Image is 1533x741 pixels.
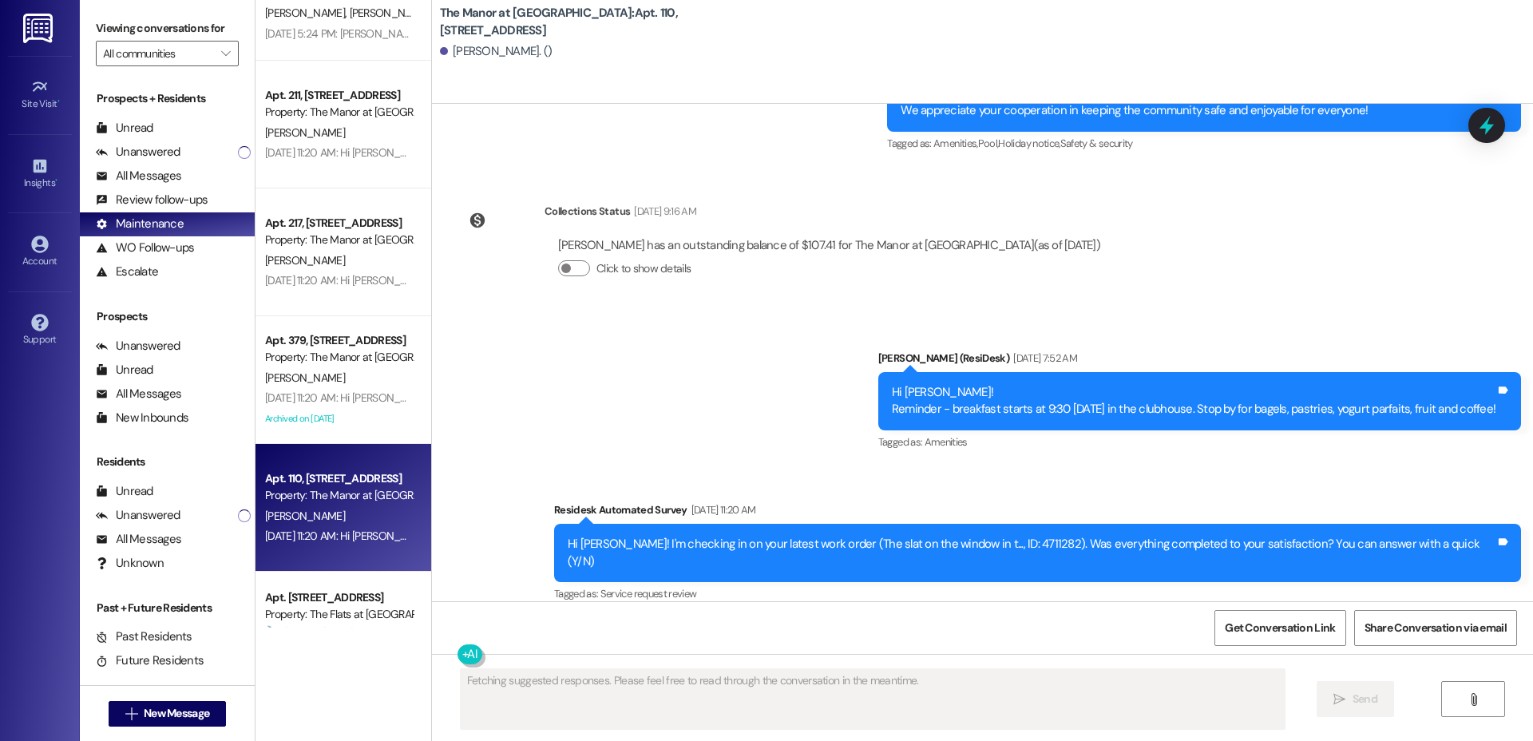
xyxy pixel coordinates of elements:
div: Unknown [96,555,164,572]
strong: 🔧 Risk Level: Medium [265,624,369,639]
div: Escalate [96,264,158,280]
div: Property: The Flats at [GEOGRAPHIC_DATA] [265,606,413,623]
div: All Messages [96,531,181,548]
div: New Inbounds [96,410,188,426]
div: Property: The Manor at [GEOGRAPHIC_DATA] [265,104,413,121]
div: Collections Status [545,203,630,220]
span: Service request review [600,587,697,600]
div: [PERSON_NAME] has an outstanding balance of $107.41 for The Manor at [GEOGRAPHIC_DATA] (as of [DA... [558,237,1100,254]
span: [PERSON_NAME] [265,6,350,20]
span: Get Conversation Link [1225,620,1335,636]
span: New Message [144,705,209,722]
a: Insights • [8,153,72,196]
span: [PERSON_NAME] [265,125,345,140]
div: Apt. 211, [STREET_ADDRESS] [265,87,413,104]
div: [DATE] 11:20 AM: Hi [PERSON_NAME]! I'm checking in on your latest work order (The slat on the win... [265,529,1200,543]
span: • [55,175,57,186]
div: Tagged as: [554,582,1521,605]
span: Share Conversation via email [1365,620,1507,636]
div: [DATE] 11:20 AM [687,501,756,518]
div: [DATE] 11:20 AM: Hi [PERSON_NAME]! I'm checking in on your latest work order (One of the washroom... [265,145,1220,160]
div: Property: The Manor at [GEOGRAPHIC_DATA] [265,232,413,248]
div: Apt. 217, [STREET_ADDRESS] [265,215,413,232]
b: The Manor at [GEOGRAPHIC_DATA]: Apt. 110, [STREET_ADDRESS] [440,5,759,39]
div: Unanswered [96,507,180,524]
span: Pool , [978,137,999,150]
div: [DATE] 11:20 AM: Hi [PERSON_NAME]! I'm checking in on your latest work order (kitchen sink leakin... [265,390,1205,405]
span: Amenities , [933,137,978,150]
i:  [221,47,230,60]
span: [PERSON_NAME] [265,253,345,267]
div: Past Residents [96,628,192,645]
span: Amenities [925,435,968,449]
span: Safety & security [1060,137,1133,150]
div: Apt. 379, [STREET_ADDRESS] [265,332,413,349]
a: Support [8,309,72,352]
a: Account [8,231,72,274]
label: Viewing conversations for [96,16,239,41]
div: Tagged as: [878,430,1521,454]
div: Prospects [80,308,255,325]
label: Click to show details [596,260,691,277]
div: Maintenance [96,216,184,232]
div: [DATE] 7:52 AM [1009,350,1077,367]
div: All Messages [96,168,181,184]
div: Apt. 110, [STREET_ADDRESS] [265,470,413,487]
input: All communities [103,41,213,66]
img: ResiDesk Logo [23,14,56,43]
span: [PERSON_NAME] [265,370,345,385]
div: Review follow-ups [96,192,208,208]
div: [PERSON_NAME] (ResiDesk) [878,350,1521,372]
div: Hi [PERSON_NAME]! Reminder - breakfast starts at 9:30 [DATE] in the clubhouse. Stop by for bagels... [892,384,1495,418]
div: Prospects + Residents [80,90,255,107]
div: Unread [96,483,153,500]
button: Share Conversation via email [1354,610,1517,646]
div: [DATE] 9:16 AM [630,203,696,220]
button: Get Conversation Link [1214,610,1345,646]
span: • [57,96,60,107]
div: Tagged as: [887,132,1521,155]
div: Unread [96,362,153,378]
div: [DATE] 5:24 PM: [PERSON_NAME], I’ve been meaning to check in—how has your experience at [GEOGRAPH... [265,26,1148,41]
div: Apt. [STREET_ADDRESS] [265,589,413,606]
span: Send [1353,691,1377,707]
div: Unread [96,120,153,137]
div: Property: The Manor at [GEOGRAPHIC_DATA] [265,487,413,504]
button: New Message [109,701,227,727]
div: [PERSON_NAME]. () [440,43,553,60]
div: Past + Future Residents [80,600,255,616]
div: All Messages [96,386,181,402]
i:  [125,707,137,720]
div: Unanswered [96,144,180,160]
span: [PERSON_NAME] [265,509,345,523]
div: Property: The Manor at [GEOGRAPHIC_DATA] [265,349,413,366]
textarea: Fetching suggested responses. Please feel free to read through the conversation in the meantime. [461,669,1285,729]
div: [DATE] 11:20 AM: Hi [PERSON_NAME]! I'm checking in on your latest work order (AC is still at time... [265,273,1194,287]
span: [PERSON_NAME] [349,6,429,20]
i:  [1333,693,1345,706]
div: WO Follow-ups [96,240,194,256]
a: Site Visit • [8,73,72,117]
i:  [1468,693,1480,706]
div: Unanswered [96,338,180,355]
div: Archived on [DATE] [263,409,414,429]
span: Holiday notice , [998,137,1060,150]
div: Hi [PERSON_NAME]! I'm checking in on your latest work order (The slat on the window in t..., ID: ... [568,536,1495,570]
button: Send [1317,681,1394,717]
div: Residents [80,454,255,470]
div: Residesk Automated Survey [554,501,1521,524]
div: Future Residents [96,652,204,669]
